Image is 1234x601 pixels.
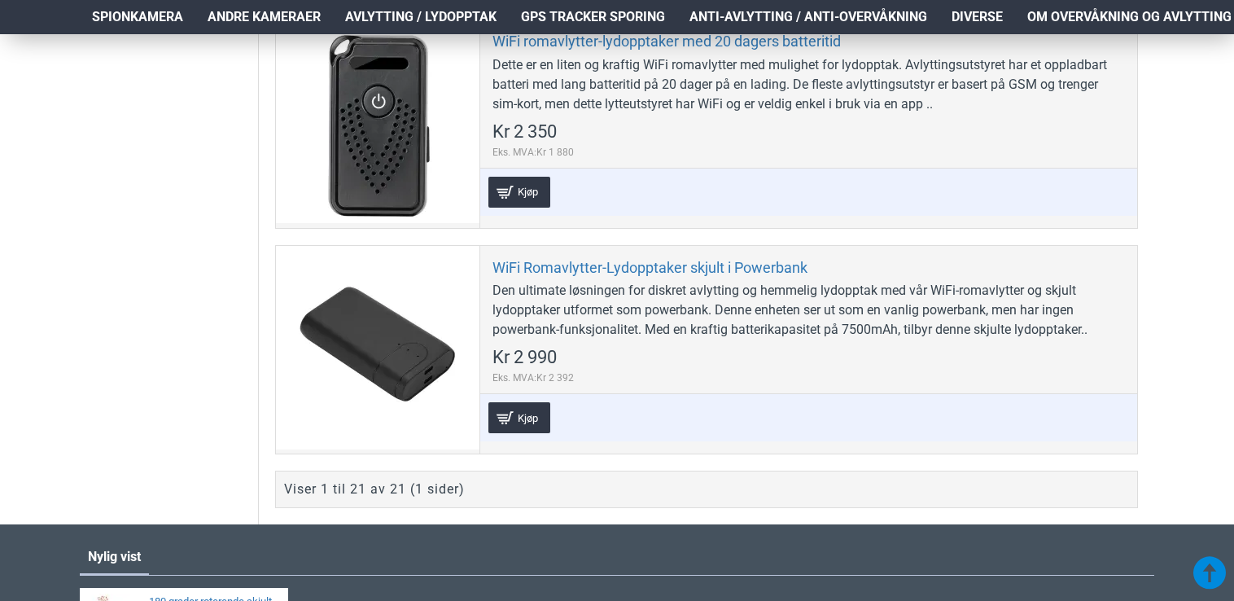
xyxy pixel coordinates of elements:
a: WiFi romavlytter-lydopptaker med 20 dagers batteritid WiFi romavlytter-lydopptaker med 20 dagers ... [276,20,479,223]
div: Den ultimate løsningen for diskret avlytting og hemmelig lydopptak med vår WiFi-romavlytter og sk... [492,281,1125,340]
span: Anti-avlytting / Anti-overvåkning [689,7,927,27]
span: Eks. MVA:Kr 1 880 [492,145,574,160]
span: GPS Tracker Sporing [521,7,665,27]
div: Viser 1 til 21 av 21 (1 sider) [284,480,465,499]
span: Kjøp [514,186,542,197]
a: WiFi Romavlytter-Lydopptaker skjult i Powerbank [492,258,807,277]
span: Kr 2 990 [492,349,557,366]
span: Spionkamera [92,7,183,27]
span: Diverse [952,7,1003,27]
span: Avlytting / Lydopptak [345,7,497,27]
div: Dette er en liten og kraftig WiFi romavlytter med mulighet for lydopptak. Avlyttingsutstyret har ... [492,55,1125,114]
span: Kr 2 350 [492,123,557,141]
span: Eks. MVA:Kr 2 392 [492,371,574,385]
span: Kjøp [514,413,542,423]
span: Om overvåkning og avlytting [1027,7,1232,27]
span: Andre kameraer [208,7,321,27]
a: WiFi romavlytter-lydopptaker med 20 dagers batteritid [492,32,841,50]
a: WiFi Romavlytter-Lydopptaker skjult i Powerbank WiFi Romavlytter-Lydopptaker skjult i Powerbank [276,246,479,450]
a: Nylig vist [80,541,149,573]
